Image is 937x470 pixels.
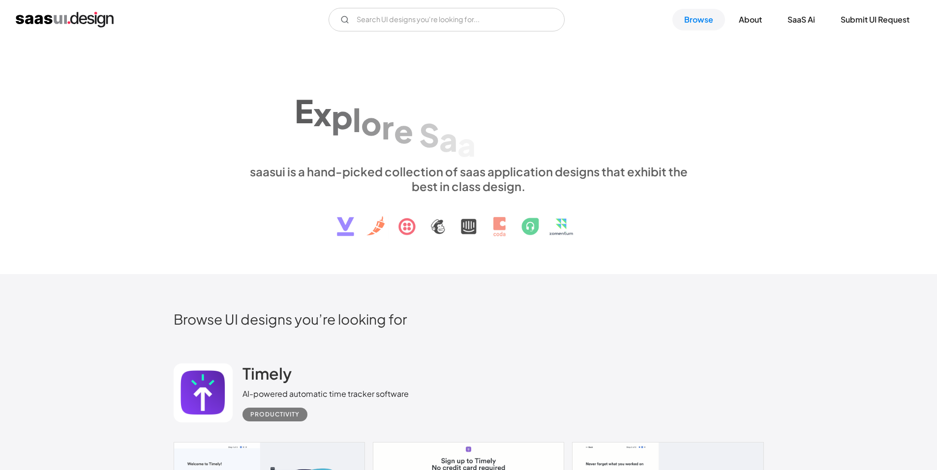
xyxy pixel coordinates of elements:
[382,108,394,146] div: r
[313,95,332,133] div: x
[242,79,695,154] h1: Explore SaaS UI design patterns & interactions.
[242,388,409,400] div: AI-powered automatic time tracker software
[394,112,413,150] div: e
[242,164,695,194] div: saasui is a hand-picked collection of saas application designs that exhibit the best in class des...
[320,194,618,245] img: text, icon, saas logo
[457,125,476,163] div: a
[361,104,382,142] div: o
[829,9,921,30] a: Submit UI Request
[295,92,313,130] div: E
[242,363,292,383] h2: Timely
[672,9,725,30] a: Browse
[727,9,774,30] a: About
[439,120,457,158] div: a
[329,8,565,31] form: Email Form
[332,98,353,136] div: p
[242,363,292,388] a: Timely
[250,409,300,420] div: Productivity
[776,9,827,30] a: SaaS Ai
[174,310,764,328] h2: Browse UI designs you’re looking for
[329,8,565,31] input: Search UI designs you're looking for...
[419,116,439,154] div: S
[353,101,361,138] div: l
[16,12,114,28] a: home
